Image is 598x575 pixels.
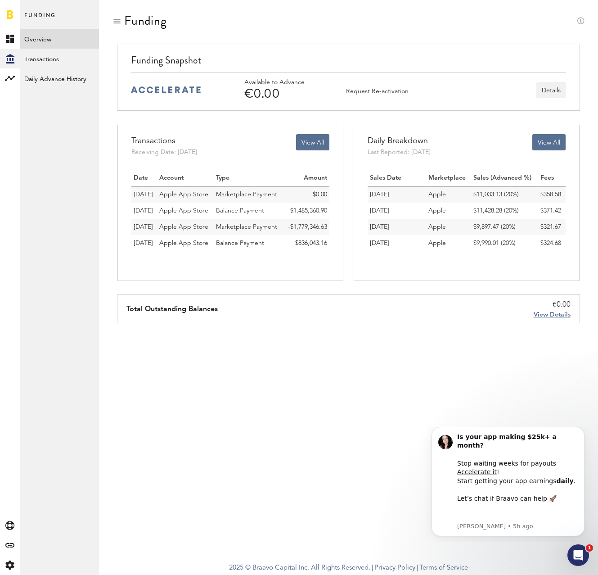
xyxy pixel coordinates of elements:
[418,427,598,542] iframe: Intercom notifications message
[426,235,471,251] td: Apple
[471,203,538,219] td: $11,428.28 (20%)
[131,53,566,72] div: Funding Snapshot
[216,240,264,246] span: Balance Payment
[20,49,99,68] a: Transactions
[20,8,35,22] img: Profile image for Alesia
[313,191,327,198] span: $0.00
[368,148,431,157] div: Last Reported: [DATE]
[216,224,277,230] span: Marketplace Payment
[283,235,329,251] td: $836,043.16
[124,14,167,28] div: Funding
[471,235,538,251] td: $9,990.01 (20%)
[157,186,214,203] td: Apple App Store
[283,203,329,219] td: $1,485,360.90
[538,203,565,219] td: $371.42
[159,191,208,198] span: Apple App Store
[131,186,157,203] td: 08.09.25
[229,561,370,575] span: 2025 © Braavo Capital Inc. All Rights Reserved.
[244,79,330,86] div: Available to Advance
[131,148,197,157] div: Receiving Date: [DATE]
[283,219,329,235] td: -$1,779,346.63
[134,191,153,198] span: [DATE]
[39,95,160,103] p: Message from Alesia, sent 5h ago
[538,219,565,235] td: $321.67
[24,10,56,29] span: Funding
[131,86,201,93] img: accelerate-medium-blue-logo.svg
[157,170,214,186] th: Account
[134,240,153,246] span: [DATE]
[138,50,155,57] b: daily
[214,170,283,186] th: Type
[159,208,208,214] span: Apple App Store
[214,203,283,219] td: Balance Payment
[426,219,471,235] td: Apple
[214,235,283,251] td: Balance Payment
[567,544,589,566] iframe: Intercom live chat
[290,208,327,214] span: $1,485,360.90
[131,219,157,235] td: 04.09.25
[157,219,214,235] td: Apple App Store
[39,5,160,94] div: Message content
[586,544,593,552] span: 1
[426,186,471,203] td: Apple
[426,170,471,186] th: Marketplace
[536,82,566,98] button: Details
[126,295,218,323] div: Total Outstanding Balances
[471,219,538,235] td: $9,897.47 (20%)
[244,86,330,101] div: €0.00
[159,224,208,230] span: Apple App Store
[295,240,327,246] span: $836,043.16
[216,208,264,214] span: Balance Payment
[532,134,566,150] button: View All
[471,186,538,203] td: $11,033.13 (20%)
[419,565,468,571] a: Terms of Service
[374,565,415,571] a: Privacy Policy
[538,235,565,251] td: $324.68
[131,170,157,186] th: Date
[134,224,153,230] span: [DATE]
[39,5,160,94] div: ​ Stop waiting weeks for payouts — ! Start getting your app earnings . ​ Let’s chat if Braavo can...
[157,203,214,219] td: Apple App Store
[131,134,197,148] div: Transactions
[157,235,214,251] td: Apple App Store
[216,191,277,198] span: Marketplace Payment
[20,68,99,88] a: Daily Advance History
[346,87,409,95] div: Request Re-activation
[368,235,426,251] td: [DATE]
[39,6,139,22] b: Is your app making $25k+ a month?
[159,240,208,246] span: Apple App Store
[368,203,426,219] td: [DATE]
[368,170,426,186] th: Sales Date
[368,219,426,235] td: [DATE]
[368,186,426,203] td: [DATE]
[20,29,99,49] a: Overview
[214,186,283,203] td: Marketplace Payment
[538,186,565,203] td: $358.58
[538,170,565,186] th: Fees
[214,219,283,235] td: Marketplace Payment
[283,170,329,186] th: Amount
[19,6,51,14] span: Support
[134,208,153,214] span: [DATE]
[131,235,157,251] td: 01.08.25
[368,134,431,148] div: Daily Breakdown
[131,203,157,219] td: 05.09.25
[471,170,538,186] th: Sales (Advanced %)
[288,224,327,230] span: -$1,779,346.63
[39,41,79,48] a: Accelerate it
[534,312,571,318] span: View Details
[296,134,329,150] button: View All
[534,299,571,310] div: €0.00
[283,186,329,203] td: $0.00
[426,203,471,219] td: Apple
